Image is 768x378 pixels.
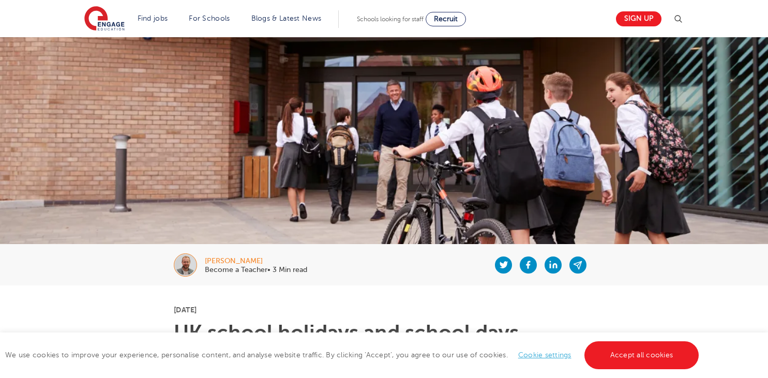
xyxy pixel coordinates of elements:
a: Recruit [426,12,466,26]
div: [PERSON_NAME] [205,258,307,265]
a: Blogs & Latest News [251,14,322,22]
a: Accept all cookies [584,341,699,369]
p: [DATE] [174,306,594,313]
a: For Schools [189,14,230,22]
img: Engage Education [84,6,125,32]
a: Find jobs [138,14,168,22]
span: Schools looking for staff [357,16,424,23]
span: We use cookies to improve your experience, personalise content, and analyse website traffic. By c... [5,351,701,359]
h1: UK school holidays and school days explained [174,323,594,364]
a: Cookie settings [518,351,571,359]
p: Become a Teacher• 3 Min read [205,266,307,274]
a: Sign up [616,11,661,26]
span: Recruit [434,15,458,23]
